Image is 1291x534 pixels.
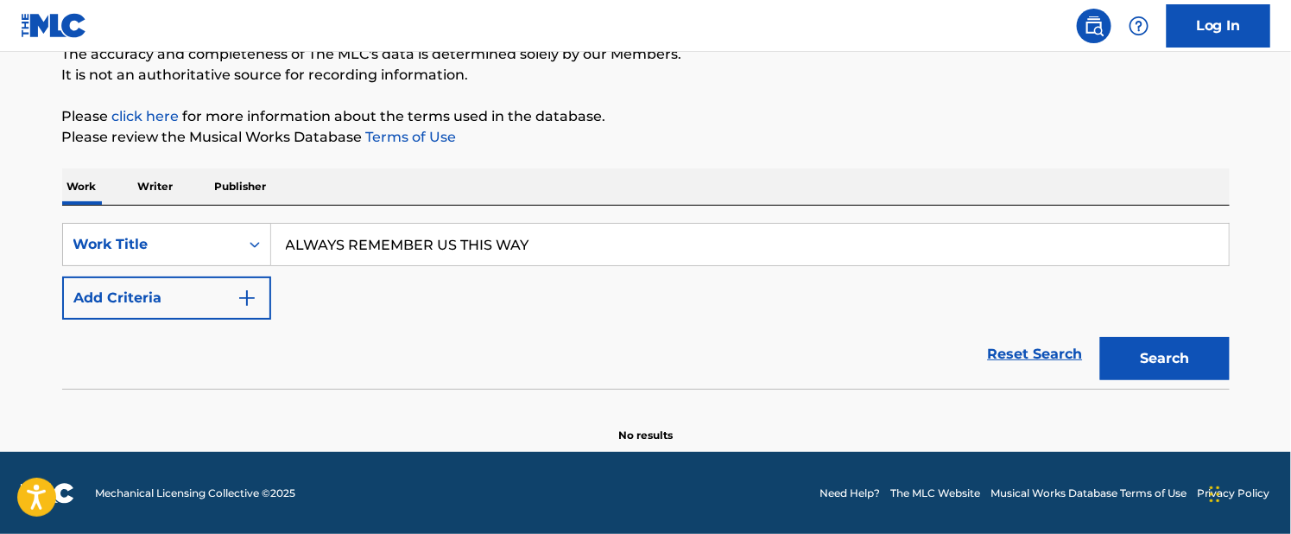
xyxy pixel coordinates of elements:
[237,288,257,308] img: 9d2ae6d4665cec9f34b9.svg
[133,168,179,205] p: Writer
[1129,16,1149,36] img: help
[1077,9,1111,43] a: Public Search
[62,127,1230,148] p: Please review the Musical Works Database
[62,277,271,320] button: Add Criteria
[112,108,180,124] a: click here
[890,486,980,501] a: The MLC Website
[21,483,74,504] img: logo
[95,486,295,501] span: Mechanical Licensing Collective © 2025
[990,486,1187,501] a: Musical Works Database Terms of Use
[618,407,673,443] p: No results
[1167,4,1270,48] a: Log In
[1205,451,1291,534] div: チャットウィジェット
[1205,451,1291,534] iframe: Chat Widget
[62,168,102,205] p: Work
[1100,337,1230,380] button: Search
[1122,9,1156,43] div: Help
[363,129,457,145] a: Terms of Use
[1084,16,1104,36] img: search
[21,13,87,38] img: MLC Logo
[979,335,1092,373] a: Reset Search
[1197,486,1270,501] a: Privacy Policy
[62,223,1230,389] form: Search Form
[820,486,880,501] a: Need Help?
[62,65,1230,86] p: It is not an authoritative source for recording information.
[73,234,229,255] div: Work Title
[1210,468,1220,520] div: ドラッグ
[62,44,1230,65] p: The accuracy and completeness of The MLC's data is determined solely by our Members.
[210,168,272,205] p: Publisher
[62,106,1230,127] p: Please for more information about the terms used in the database.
